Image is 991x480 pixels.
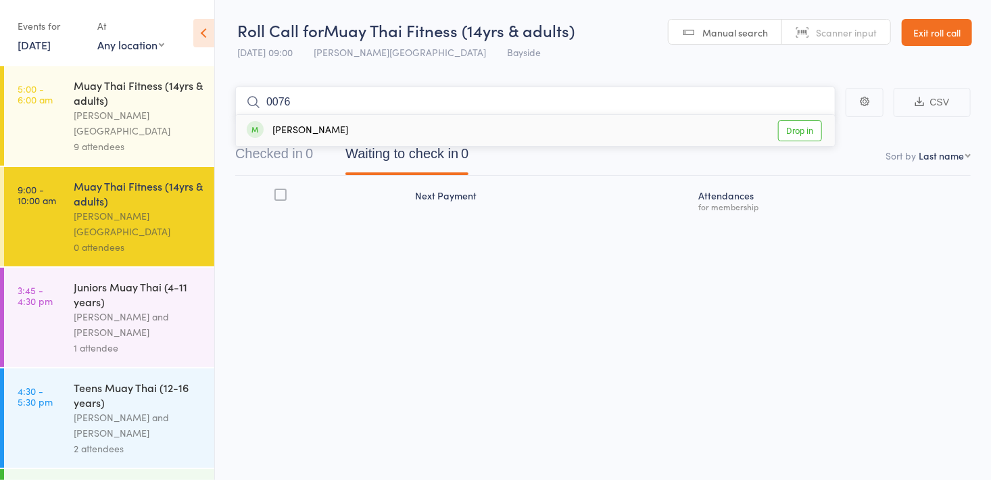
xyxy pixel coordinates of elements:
time: 5:00 - 6:00 am [18,83,53,105]
input: Search by name [235,87,836,118]
div: 1 attendee [74,340,203,356]
a: 4:30 -5:30 pmTeens Muay Thai (12-16 years)[PERSON_NAME] and [PERSON_NAME]2 attendees [4,368,214,468]
div: [PERSON_NAME][GEOGRAPHIC_DATA] [74,107,203,139]
div: Last name [919,149,964,162]
span: Roll Call for [237,19,324,41]
div: [PERSON_NAME] [247,123,348,139]
label: Sort by [886,149,916,162]
div: Juniors Muay Thai (4-11 years) [74,279,203,309]
span: Muay Thai Fitness (14yrs & adults) [324,19,575,41]
button: CSV [894,88,971,117]
div: Muay Thai Fitness (14yrs & adults) [74,78,203,107]
time: 4:30 - 5:30 pm [18,385,53,407]
a: Exit roll call [902,19,972,46]
button: Checked in0 [235,139,313,175]
div: [PERSON_NAME] and [PERSON_NAME] [74,410,203,441]
div: [PERSON_NAME][GEOGRAPHIC_DATA] [74,208,203,239]
div: 0 [306,146,313,161]
div: 0 [461,146,468,161]
a: Drop in [778,120,822,141]
div: Muay Thai Fitness (14yrs & adults) [74,178,203,208]
div: [PERSON_NAME] and [PERSON_NAME] [74,309,203,340]
div: 9 attendees [74,139,203,154]
span: [DATE] 09:00 [237,45,293,59]
a: [DATE] [18,37,51,52]
div: At [97,15,164,37]
time: 3:45 - 4:30 pm [18,285,53,306]
span: Manual search [702,26,768,39]
a: 9:00 -10:00 amMuay Thai Fitness (14yrs & adults)[PERSON_NAME][GEOGRAPHIC_DATA]0 attendees [4,167,214,266]
time: 9:00 - 10:00 am [18,184,56,206]
div: Events for [18,15,84,37]
a: 3:45 -4:30 pmJuniors Muay Thai (4-11 years)[PERSON_NAME] and [PERSON_NAME]1 attendee [4,268,214,367]
div: 2 attendees [74,441,203,456]
button: Waiting to check in0 [345,139,468,175]
div: Teens Muay Thai (12-16 years) [74,380,203,410]
div: for membership [698,202,965,211]
span: [PERSON_NAME][GEOGRAPHIC_DATA] [314,45,486,59]
div: Any location [97,37,164,52]
div: 0 attendees [74,239,203,255]
div: Atten­dances [693,182,971,218]
span: Scanner input [816,26,877,39]
div: Next Payment [410,182,693,218]
a: 5:00 -6:00 amMuay Thai Fitness (14yrs & adults)[PERSON_NAME][GEOGRAPHIC_DATA]9 attendees [4,66,214,166]
span: Bayside [507,45,541,59]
